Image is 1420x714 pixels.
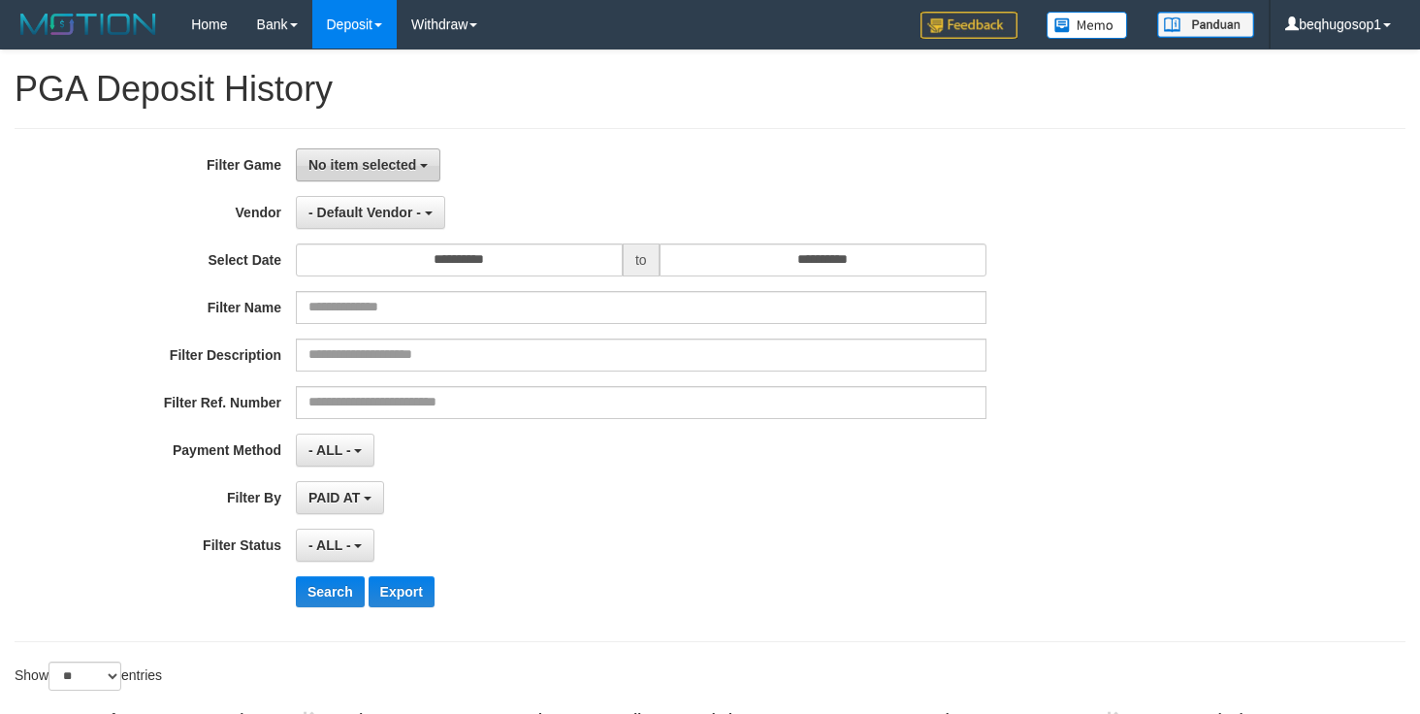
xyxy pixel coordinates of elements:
button: Search [296,576,365,607]
span: PAID AT [308,490,360,505]
span: - ALL - [308,537,351,553]
img: Button%20Memo.svg [1047,12,1128,39]
button: No item selected [296,148,440,181]
span: - ALL - [308,442,351,458]
img: Feedback.jpg [920,12,1017,39]
button: Export [369,576,435,607]
button: PAID AT [296,481,384,514]
img: MOTION_logo.png [15,10,162,39]
span: to [623,243,660,276]
h1: PGA Deposit History [15,70,1405,109]
span: No item selected [308,157,416,173]
button: - ALL - [296,529,374,562]
img: panduan.png [1157,12,1254,38]
span: - Default Vendor - [308,205,421,220]
label: Show entries [15,662,162,691]
button: - Default Vendor - [296,196,445,229]
button: - ALL - [296,434,374,467]
select: Showentries [48,662,121,691]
